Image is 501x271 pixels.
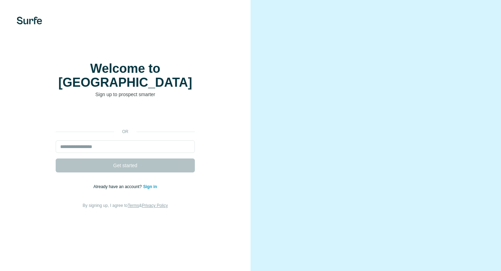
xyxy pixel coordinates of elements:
img: Surfe's logo [17,17,42,24]
span: Already have an account? [94,184,143,189]
h1: Welcome to [GEOGRAPHIC_DATA] [56,62,195,90]
p: Sign up to prospect smarter [56,91,195,98]
iframe: Sign in with Google Button [52,108,198,124]
span: By signing up, I agree to & [83,203,168,208]
p: or [114,129,136,135]
a: Sign in [143,184,157,189]
a: Privacy Policy [142,203,168,208]
a: Terms [128,203,139,208]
